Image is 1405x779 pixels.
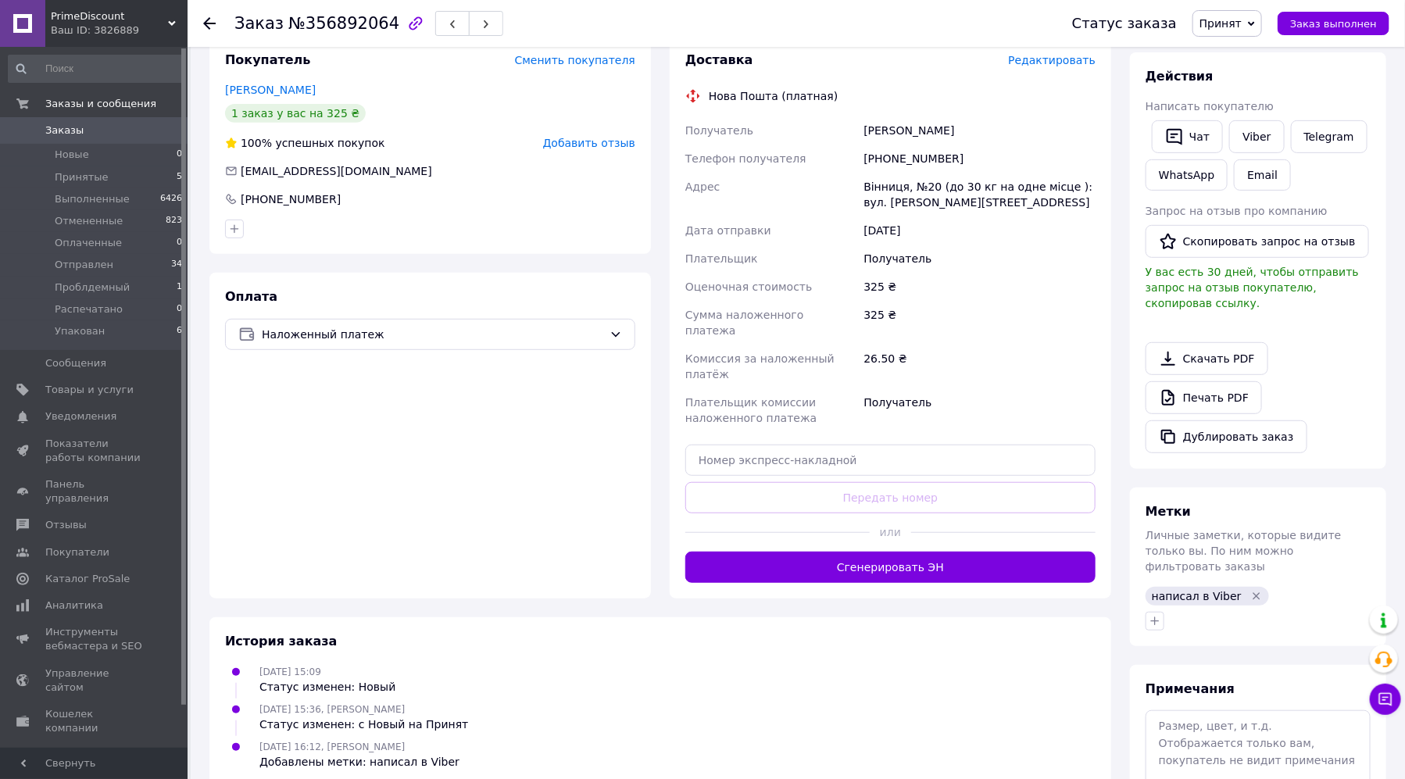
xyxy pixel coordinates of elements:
[8,55,184,83] input: Поиск
[225,135,385,151] div: успешных покупок
[1152,590,1242,602] span: написал в Viber
[45,572,130,586] span: Каталог ProSale
[45,545,109,559] span: Покупатели
[55,302,123,316] span: Распечатано
[239,191,342,207] div: [PHONE_NUMBER]
[1370,684,1401,715] button: Чат с покупателем
[259,679,395,695] div: Статус изменен: Новый
[55,258,113,272] span: Отправлен
[55,148,89,162] span: Новые
[262,326,603,343] span: Наложенный платеж
[685,52,753,67] span: Доставка
[870,524,911,540] span: или
[259,716,468,732] div: Статус изменен: с Новый на Принят
[685,445,1096,476] input: Номер экспресс-накладной
[177,324,182,338] span: 6
[1146,100,1274,113] span: Написать покупателю
[1146,681,1235,696] span: Примечания
[860,173,1099,216] div: Вінниця, №20 (до 30 кг на одне місце ): вул. [PERSON_NAME][STREET_ADDRESS]
[55,170,109,184] span: Принятые
[45,625,145,653] span: Инструменты вебмастера и SEO
[171,258,182,272] span: 34
[177,170,182,184] span: 5
[1291,120,1367,153] a: Telegram
[685,309,803,337] span: Сумма наложенного платежа
[203,16,216,31] div: Вернуться назад
[1146,266,1359,309] span: У вас есть 30 дней, чтобы отправить запрос на отзыв покупателю, скопировав ссылку.
[1146,225,1369,258] button: Скопировать запрос на отзыв
[1008,54,1096,66] span: Редактировать
[1152,120,1223,153] button: Чат
[160,192,182,206] span: 6426
[45,97,156,111] span: Заказы и сообщения
[55,236,122,250] span: Оплаченные
[1146,529,1342,573] span: Личные заметки, которые видите только вы. По ним можно фильтровать заказы
[225,52,310,67] span: Покупатель
[685,252,758,265] span: Плательщик
[685,124,753,137] span: Получатель
[685,224,771,237] span: Дата отправки
[685,396,817,424] span: Плательщик комиссии наложенного платежа
[288,14,399,33] span: №356892064
[241,165,432,177] span: [EMAIL_ADDRESS][DOMAIN_NAME]
[55,214,123,228] span: Отмененные
[177,302,182,316] span: 0
[55,281,130,295] span: Проблдемный
[45,599,103,613] span: Аналитика
[1234,159,1291,191] button: Email
[234,14,284,33] span: Заказ
[45,123,84,138] span: Заказы
[685,352,835,381] span: Комиссия за наложенный платёж
[1146,69,1214,84] span: Действия
[1199,17,1242,30] span: Принят
[177,148,182,162] span: 0
[860,301,1099,345] div: 325 ₴
[860,388,1099,432] div: Получатель
[685,281,813,293] span: Оценочная стоимость
[1146,342,1268,375] a: Скачать PDF
[1250,590,1263,602] svg: Удалить метку
[225,104,366,123] div: 1 заказ у вас на 325 ₴
[543,137,635,149] span: Добавить отзыв
[1146,504,1191,519] span: Метки
[51,9,168,23] span: PrimeDiscount
[1278,12,1389,35] button: Заказ выполнен
[45,383,134,397] span: Товары и услуги
[860,345,1099,388] div: 26.50 ₴
[259,741,405,752] span: [DATE] 16:12, [PERSON_NAME]
[1146,205,1328,217] span: Запрос на отзыв про компанию
[860,273,1099,301] div: 325 ₴
[45,409,116,423] span: Уведомления
[1072,16,1177,31] div: Статус заказа
[225,289,277,304] span: Оплата
[45,707,145,735] span: Кошелек компании
[177,236,182,250] span: 0
[45,666,145,695] span: Управление сайтом
[55,324,105,338] span: Упакован
[685,152,806,165] span: Телефон получателя
[45,437,145,465] span: Показатели работы компании
[177,281,182,295] span: 1
[55,192,130,206] span: Выполненные
[515,54,635,66] span: Сменить покупателя
[225,84,316,96] a: [PERSON_NAME]
[705,88,842,104] div: Нова Пошта (платная)
[259,704,405,715] span: [DATE] 15:36, [PERSON_NAME]
[1146,159,1228,191] a: WhatsApp
[1146,420,1307,453] button: Дублировать заказ
[685,180,720,193] span: Адрес
[1290,18,1377,30] span: Заказ выполнен
[1146,381,1262,414] a: Печать PDF
[860,116,1099,145] div: [PERSON_NAME]
[860,145,1099,173] div: [PHONE_NUMBER]
[259,666,321,677] span: [DATE] 15:09
[45,356,106,370] span: Сообщения
[1229,120,1284,153] a: Viber
[259,754,459,770] div: Добавлены метки: написал в Viber
[45,477,145,506] span: Панель управления
[45,518,87,532] span: Отзывы
[166,214,182,228] span: 823
[241,137,272,149] span: 100%
[51,23,188,38] div: Ваш ID: 3826889
[860,216,1099,245] div: [DATE]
